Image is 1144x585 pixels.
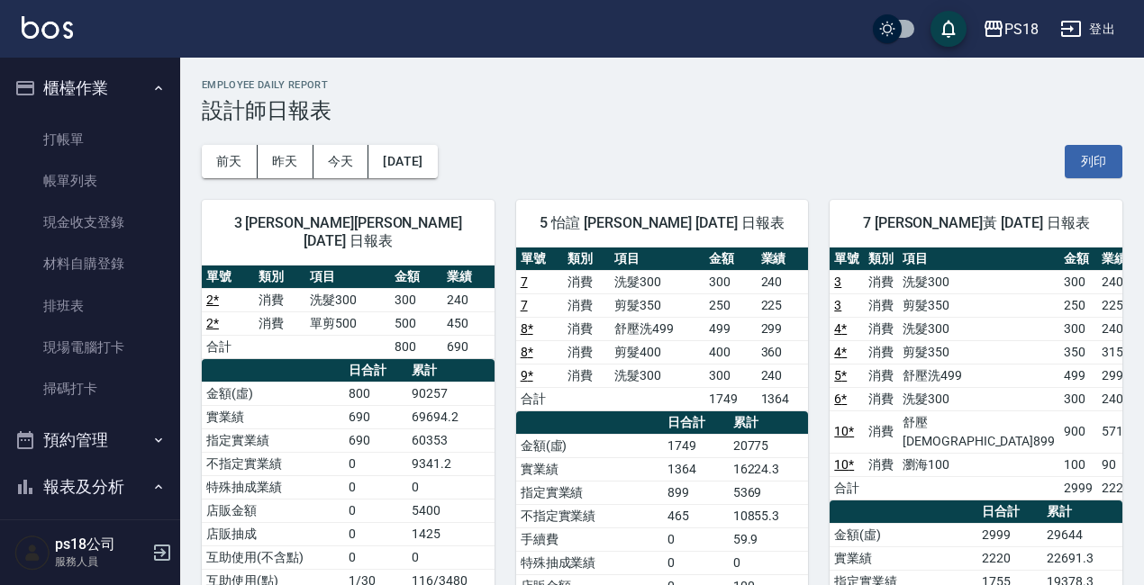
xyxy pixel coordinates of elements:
[407,522,494,545] td: 1425
[663,457,728,481] td: 1364
[344,499,407,522] td: 0
[704,293,757,317] td: 250
[610,364,704,387] td: 洗髮300
[704,270,757,293] td: 300
[538,214,787,232] span: 5 怡諠 [PERSON_NAME] [DATE] 日報表
[1059,270,1097,293] td: 300
[202,382,344,405] td: 金額(虛)
[864,317,898,340] td: 消費
[344,428,407,452] td: 690
[305,288,390,311] td: 洗髮300
[704,317,757,340] td: 499
[704,387,757,410] td: 1749
[757,387,809,410] td: 1364
[223,214,473,250] span: 3 [PERSON_NAME][PERSON_NAME] [DATE] 日報表
[202,499,344,522] td: 店販金額
[521,298,528,312] a: 7
[1059,387,1097,410] td: 300
[663,434,728,457] td: 1749
[1059,476,1097,499] td: 2999
[1042,523,1122,546] td: 29644
[563,270,610,293] td: 消費
[390,335,442,358] td: 800
[757,293,809,317] td: 225
[898,247,1059,271] th: 項目
[898,364,1059,387] td: 舒壓洗499
[1097,293,1135,317] td: 225
[864,453,898,476] td: 消費
[1004,18,1039,40] div: PS18
[254,311,306,335] td: 消費
[610,340,704,364] td: 剪髮400
[563,317,610,340] td: 消費
[704,364,757,387] td: 300
[442,288,495,311] td: 240
[202,452,344,475] td: 不指定實業績
[407,452,494,475] td: 9341.2
[977,500,1042,524] th: 日合計
[390,311,442,335] td: 500
[7,327,173,368] a: 現場電腦打卡
[864,247,898,271] th: 類別
[976,11,1046,48] button: PS18
[516,387,563,410] td: 合計
[898,453,1059,476] td: 瀏海100
[202,98,1122,123] h3: 設計師日報表
[521,274,528,289] a: 7
[55,553,147,570] p: 服務人員
[864,270,898,293] td: 消費
[563,340,610,364] td: 消費
[663,551,728,574] td: 0
[729,457,809,481] td: 16224.3
[1097,340,1135,364] td: 315
[864,340,898,364] td: 消費
[407,428,494,452] td: 60353
[663,411,728,435] th: 日合計
[344,545,407,569] td: 0
[610,247,704,271] th: 項目
[202,265,495,359] table: a dense table
[830,546,977,570] td: 實業績
[7,202,173,243] a: 現金收支登錄
[202,475,344,499] td: 特殊抽成業績
[1097,453,1135,476] td: 90
[931,11,967,47] button: save
[1097,476,1135,499] td: 2220
[407,475,494,499] td: 0
[254,288,306,311] td: 消費
[344,522,407,545] td: 0
[202,265,254,289] th: 單號
[7,517,173,558] a: 報表目錄
[757,270,809,293] td: 240
[7,65,173,112] button: 櫃檯作業
[729,551,809,574] td: 0
[516,457,664,481] td: 實業績
[1097,247,1135,271] th: 業績
[1097,270,1135,293] td: 240
[1059,247,1097,271] th: 金額
[1059,317,1097,340] td: 300
[898,317,1059,340] td: 洗髮300
[898,270,1059,293] td: 洗髮300
[407,382,494,405] td: 90257
[313,145,369,178] button: 今天
[258,145,313,178] button: 昨天
[344,405,407,428] td: 690
[563,247,610,271] th: 類別
[898,340,1059,364] td: 剪髮350
[864,364,898,387] td: 消費
[442,335,495,358] td: 690
[344,475,407,499] td: 0
[442,311,495,335] td: 450
[516,504,664,527] td: 不指定實業績
[202,522,344,545] td: 店販抽成
[516,527,664,551] td: 手續費
[516,247,563,271] th: 單號
[202,405,344,428] td: 實業績
[864,410,898,453] td: 消費
[757,364,809,387] td: 240
[729,504,809,527] td: 10855.3
[55,535,147,553] h5: ps18公司
[1042,546,1122,570] td: 22691.3
[851,214,1101,232] span: 7 [PERSON_NAME]黃 [DATE] 日報表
